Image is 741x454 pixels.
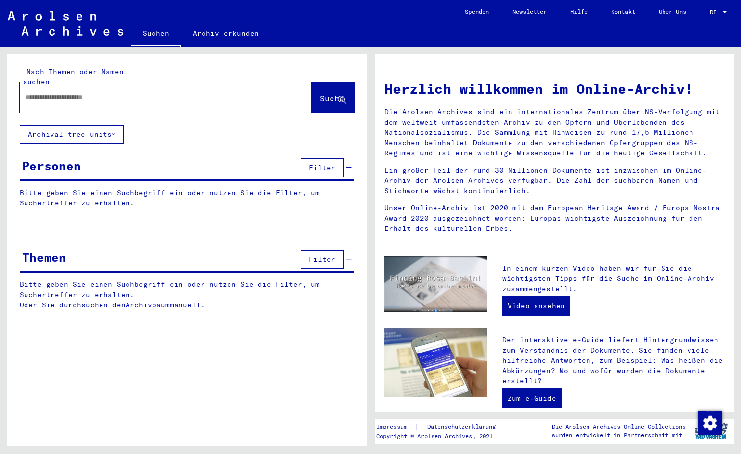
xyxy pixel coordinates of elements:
[693,419,730,443] img: yv_logo.png
[502,296,570,316] a: Video ansehen
[552,422,686,431] p: Die Arolsen Archives Online-Collections
[320,93,344,103] span: Suche
[419,422,508,432] a: Datenschutzerklärung
[181,22,271,45] a: Archiv erkunden
[309,163,335,172] span: Filter
[384,107,724,158] p: Die Arolsen Archives sind ein internationales Zentrum über NS-Verfolgung mit dem weltweit umfasse...
[552,431,686,440] p: wurden entwickelt in Partnerschaft mit
[376,422,508,432] div: |
[301,158,344,177] button: Filter
[8,11,123,36] img: Arolsen_neg.svg
[309,255,335,264] span: Filter
[384,256,488,313] img: video.jpg
[384,165,724,196] p: Ein großer Teil der rund 30 Millionen Dokumente ist inzwischen im Online-Archiv der Arolsen Archi...
[20,125,124,144] button: Archival tree units
[376,422,415,432] a: Impressum
[384,203,724,234] p: Unser Online-Archiv ist 2020 mit dem European Heritage Award / Europa Nostra Award 2020 ausgezeic...
[502,335,724,386] p: Der interaktive e-Guide liefert Hintergrundwissen zum Verständnis der Dokumente. Sie finden viele...
[384,78,724,99] h1: Herzlich willkommen im Online-Archiv!
[698,411,722,435] img: Zustimmung ändern
[131,22,181,47] a: Suchen
[20,279,355,310] p: Bitte geben Sie einen Suchbegriff ein oder nutzen Sie die Filter, um Suchertreffer zu erhalten. O...
[22,157,81,175] div: Personen
[301,250,344,269] button: Filter
[376,432,508,441] p: Copyright © Arolsen Archives, 2021
[502,263,724,294] p: In einem kurzen Video haben wir für Sie die wichtigsten Tipps für die Suche im Online-Archiv zusa...
[502,388,562,408] a: Zum e-Guide
[710,9,720,16] span: DE
[384,328,488,397] img: eguide.jpg
[20,188,354,208] p: Bitte geben Sie einen Suchbegriff ein oder nutzen Sie die Filter, um Suchertreffer zu erhalten.
[22,249,66,266] div: Themen
[23,67,124,86] mat-label: Nach Themen oder Namen suchen
[126,301,170,309] a: Archivbaum
[311,82,355,113] button: Suche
